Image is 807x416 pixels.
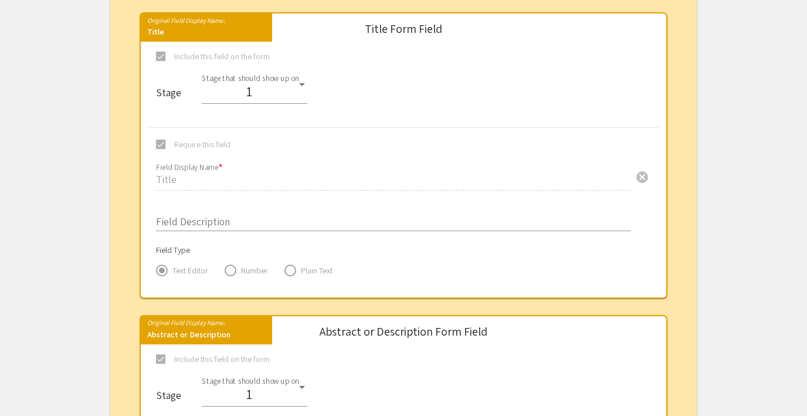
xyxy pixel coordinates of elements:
span: Text Editor [168,265,208,276]
span: Require this field [174,137,230,151]
div: Abstract or Description [141,329,272,344]
span: Include this field on the form [174,49,270,63]
span: Include this field on the form [174,352,270,366]
div: Title Form Field [365,23,442,35]
mat-label: Original Field Display Name: [141,13,225,25]
mat-label: Field Type [156,245,190,255]
button: Clear [630,165,654,188]
iframe: Chat [9,363,50,407]
mat-label: Original Field Display Name: [141,315,225,327]
input: Display name [156,173,631,186]
span: cancel [635,170,649,184]
span: Plain Text [296,265,333,276]
div: Title [141,26,272,42]
span: Number [236,265,268,276]
div: Abstract or Description Form Field [320,326,487,337]
span: 1 [246,386,252,403]
span: 1 [246,83,252,100]
mat-label: Stage [156,87,181,141]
